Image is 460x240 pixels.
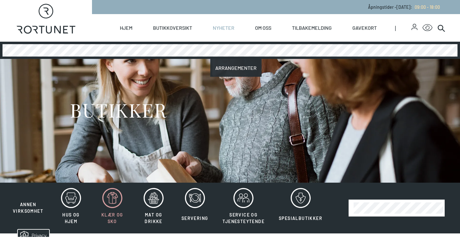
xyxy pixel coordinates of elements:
[145,212,162,224] span: Mat og drikke
[412,4,440,10] a: 09:00 - 18:00
[181,216,208,221] span: Servering
[422,23,432,33] button: Open Accessibility Menu
[216,188,271,228] button: Service og tjenesteytende
[368,4,440,10] p: Åpningstider - [DATE] :
[415,4,440,10] span: 09:00 - 18:00
[70,98,166,122] h1: BUTIKKER
[222,212,264,224] span: Service og tjenesteytende
[25,1,40,12] h5: Privacy
[6,229,57,237] iframe: Manage Preferences
[175,188,215,228] button: Servering
[51,188,91,228] button: Hus og hjem
[101,212,123,224] span: Klær og sko
[153,14,192,42] a: Butikkoversikt
[134,188,174,228] button: Mat og drikke
[6,188,50,215] button: Annen virksomhet
[13,202,43,214] span: Annen virksomhet
[120,14,132,42] a: Hjem
[395,14,411,42] span: |
[292,14,332,42] a: Tilbakemelding
[255,14,271,42] a: Om oss
[210,59,262,77] a: Arrangementer
[279,216,322,221] span: Spesialbutikker
[62,212,79,224] span: Hus og hjem
[92,188,132,228] button: Klær og sko
[272,188,329,228] button: Spesialbutikker
[213,14,234,42] a: Nyheter
[352,14,377,42] a: Gavekort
